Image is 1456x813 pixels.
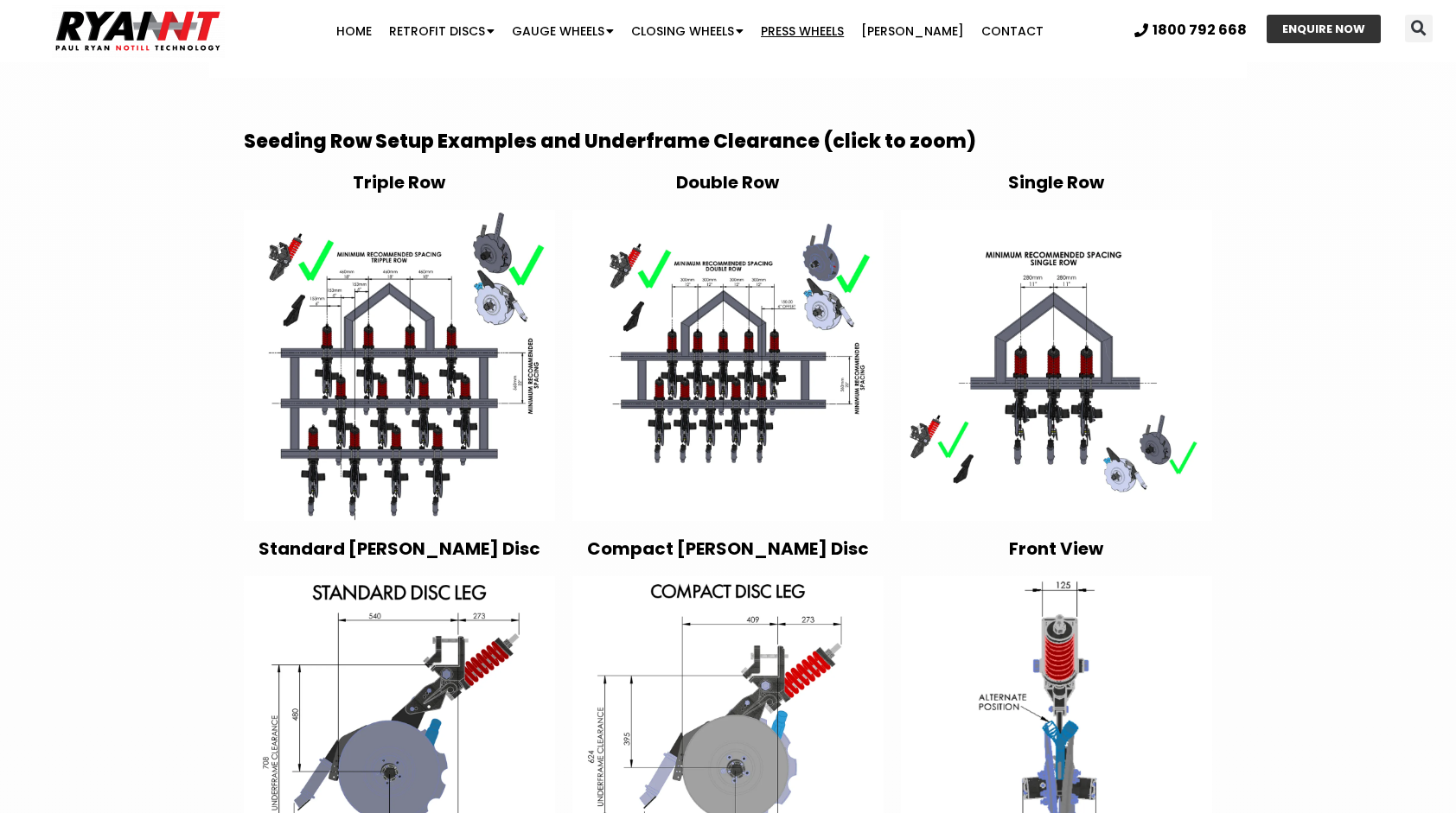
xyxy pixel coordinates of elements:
h4: Single Row [901,172,1212,193]
h4: Front View [901,538,1212,559]
h2: Seeding Row Setup Examples and Underframe Clearance (click to zoom) [244,130,1212,155]
img: RYAN NT Discs seeding row double diagram [572,210,884,521]
h4: Double Row [572,172,884,193]
h4: Triple Row [244,172,555,193]
a: Home [328,14,380,48]
span: 1800 792 668 [1153,23,1247,37]
h4: Standard [PERSON_NAME] Disc [244,538,555,559]
a: Retrofit Discs [380,14,503,48]
h4: Compact [PERSON_NAME] Disc [572,538,884,559]
a: [PERSON_NAME] [853,14,973,48]
span: ENQUIRE NOW [1282,23,1365,35]
img: Ryan NT logo [52,4,225,58]
img: RYAN NT Discs seeding row single diagram [901,210,1212,521]
a: Press Wheels [752,14,853,48]
a: Closing Wheels [623,14,752,48]
nav: Menu [283,14,1098,48]
img: RYAN NT Discs seeding row triple diagram [244,210,555,521]
a: Contact [973,14,1052,48]
a: ENQUIRE NOW [1267,15,1381,43]
a: 1800 792 668 [1134,23,1247,37]
div: Search [1405,15,1433,42]
a: Gauge Wheels [503,14,623,48]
